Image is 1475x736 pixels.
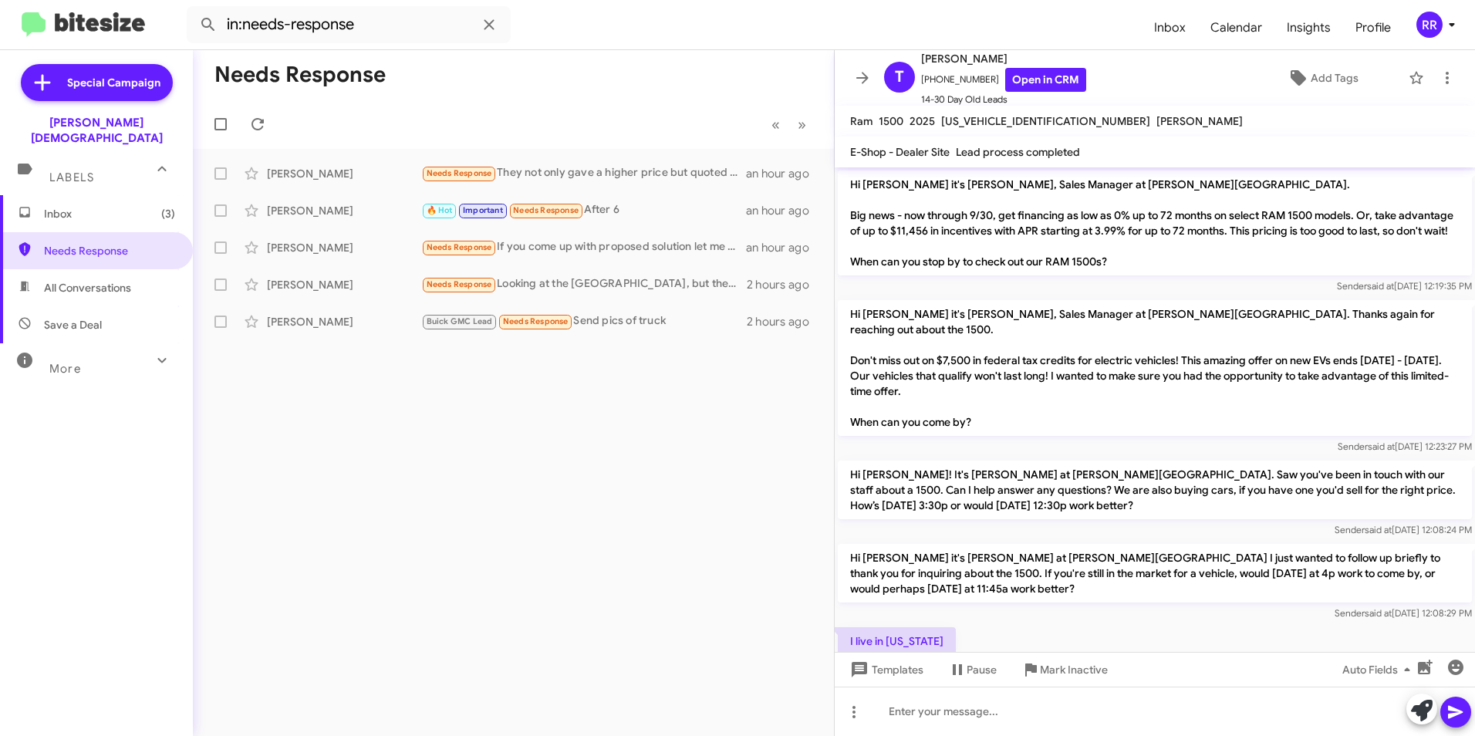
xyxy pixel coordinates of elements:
span: Save a Deal [44,317,102,333]
span: Needs Response [44,243,175,258]
button: Previous [762,109,789,140]
span: 🔥 Hot [427,205,453,215]
input: Search [187,6,511,43]
span: Sender [DATE] 12:08:29 PM [1335,607,1472,619]
span: Needs Response [427,242,492,252]
p: Hi [PERSON_NAME] it's [PERSON_NAME], Sales Manager at [PERSON_NAME][GEOGRAPHIC_DATA]. Big news - ... [838,170,1472,275]
span: E-Shop - Dealer Site [850,145,950,159]
span: Special Campaign [67,75,160,90]
div: Looking at the [GEOGRAPHIC_DATA], but there was no deals and they only wanted to give me 9600 for... [421,275,747,293]
span: Needs Response [503,316,569,326]
span: 1500 [879,114,903,128]
div: After 6 [421,201,746,219]
h1: Needs Response [214,62,386,87]
a: Inbox [1142,5,1198,50]
nav: Page navigation example [763,109,815,140]
p: Hi [PERSON_NAME]! It's [PERSON_NAME] at [PERSON_NAME][GEOGRAPHIC_DATA]. Saw you've been in touch ... [838,461,1472,519]
div: 2 hours ago [747,314,822,329]
p: Hi [PERSON_NAME] it's [PERSON_NAME], Sales Manager at [PERSON_NAME][GEOGRAPHIC_DATA]. Thanks agai... [838,300,1472,436]
div: an hour ago [746,240,822,255]
span: Templates [847,656,923,684]
span: 14-30 Day Old Leads [921,92,1086,107]
span: Sender [DATE] 12:08:24 PM [1335,524,1472,535]
div: Send pics of truck [421,312,747,330]
button: Mark Inactive [1009,656,1120,684]
p: Hi [PERSON_NAME] it's [PERSON_NAME] at [PERSON_NAME][GEOGRAPHIC_DATA] I just wanted to follow up ... [838,544,1472,603]
span: Auto Fields [1342,656,1416,684]
span: [PERSON_NAME] [921,49,1086,68]
span: Labels [49,170,94,184]
span: Inbox [44,206,175,221]
span: Needs Response [427,279,492,289]
span: Needs Response [427,168,492,178]
span: Mark Inactive [1040,656,1108,684]
span: Lead process completed [956,145,1080,159]
span: Important [463,205,503,215]
span: [US_VEHICLE_IDENTIFICATION_NUMBER] [941,114,1150,128]
div: If you come up with proposed solution let me know. In the interim i am working on where to get towed [421,238,746,256]
span: (3) [161,206,175,221]
div: [PERSON_NAME] [267,203,421,218]
span: T [895,65,904,89]
span: » [798,115,806,134]
a: Special Campaign [21,64,173,101]
span: Needs Response [513,205,579,215]
span: Sender [DATE] 12:23:27 PM [1338,441,1472,452]
div: [PERSON_NAME] [267,166,421,181]
span: said at [1365,607,1392,619]
span: said at [1367,280,1394,292]
a: Profile [1343,5,1403,50]
button: Pause [936,656,1009,684]
div: [PERSON_NAME] [267,240,421,255]
span: Add Tags [1311,64,1359,92]
div: [PERSON_NAME] [267,314,421,329]
div: an hour ago [746,166,822,181]
div: 2 hours ago [747,277,822,292]
div: They not only gave a higher price but quoted a vehicle that had 2 packages I was not interested i... [421,164,746,182]
span: said at [1368,441,1395,452]
button: Auto Fields [1330,656,1429,684]
button: Add Tags [1244,64,1401,92]
button: Templates [835,656,936,684]
span: 2025 [910,114,935,128]
span: All Conversations [44,280,131,295]
span: Ram [850,114,873,128]
div: [PERSON_NAME] [267,277,421,292]
span: Sender [DATE] 12:19:35 PM [1337,280,1472,292]
span: said at [1365,524,1392,535]
a: Calendar [1198,5,1274,50]
span: Buick GMC Lead [427,316,493,326]
span: Pause [967,656,997,684]
button: Next [788,109,815,140]
span: [PERSON_NAME] [1156,114,1243,128]
span: More [49,362,81,376]
p: I live in [US_STATE] [838,627,956,655]
button: RR [1403,12,1458,38]
div: RR [1416,12,1443,38]
div: an hour ago [746,203,822,218]
a: Open in CRM [1005,68,1086,92]
span: [PHONE_NUMBER] [921,68,1086,92]
span: « [771,115,780,134]
a: Insights [1274,5,1343,50]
